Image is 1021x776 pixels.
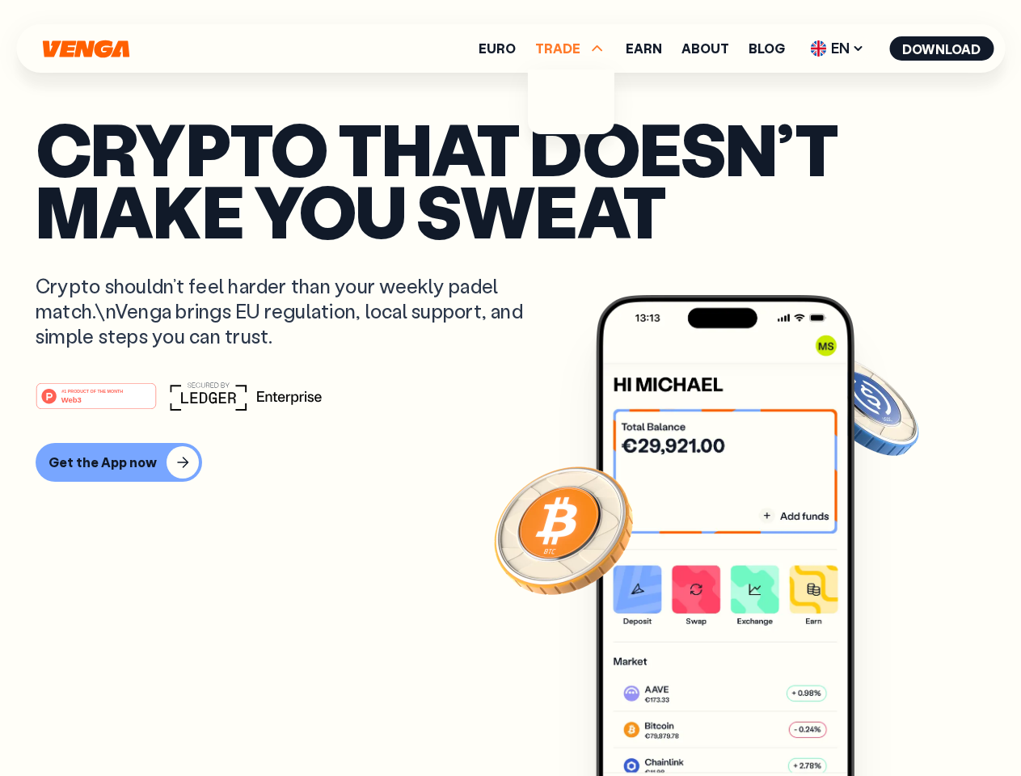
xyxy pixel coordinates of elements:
[40,40,131,58] svg: Home
[806,348,922,464] img: USDC coin
[36,392,157,413] a: #1 PRODUCT OF THE MONTHWeb3
[479,42,516,55] a: Euro
[36,443,985,482] a: Get the App now
[681,42,729,55] a: About
[810,40,826,57] img: flag-uk
[61,388,123,393] tspan: #1 PRODUCT OF THE MONTH
[61,394,82,403] tspan: Web3
[491,457,636,602] img: Bitcoin
[36,117,985,241] p: Crypto that doesn’t make you sweat
[749,42,785,55] a: Blog
[626,42,662,55] a: Earn
[889,36,994,61] button: Download
[535,42,580,55] span: TRADE
[535,39,606,58] span: TRADE
[36,273,546,349] p: Crypto shouldn’t feel harder than your weekly padel match.\nVenga brings EU regulation, local sup...
[804,36,870,61] span: EN
[36,443,202,482] button: Get the App now
[49,454,157,470] div: Get the App now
